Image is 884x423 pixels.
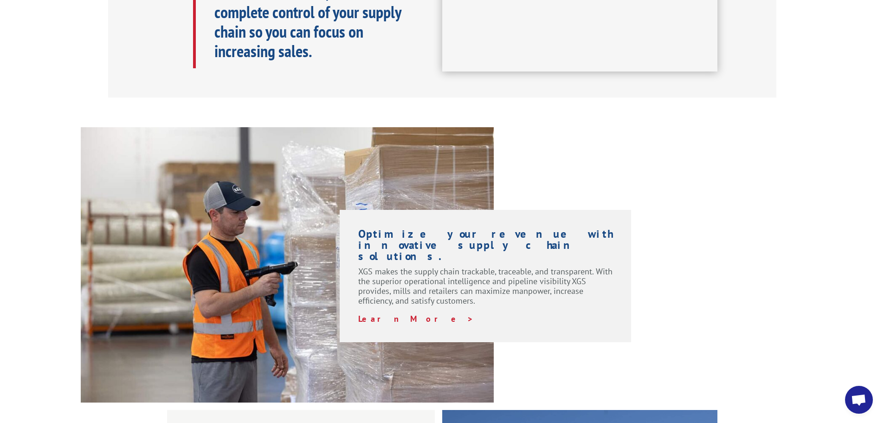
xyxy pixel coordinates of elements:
p: XGS makes the supply chain trackable, traceable, and transparent. With the superior operational i... [358,267,613,314]
div: Open chat [845,386,873,414]
h1: Optimize your revenue with innovative supply chain solutions. [358,228,613,267]
a: Learn More > [358,313,474,324]
img: XGS-Photos232 [81,127,494,403]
